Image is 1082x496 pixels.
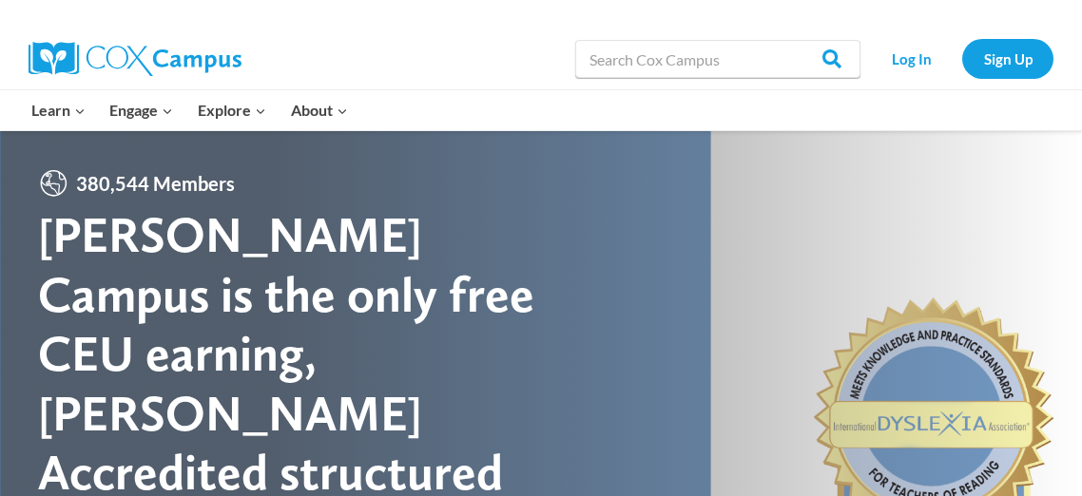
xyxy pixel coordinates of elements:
[575,40,860,78] input: Search Cox Campus
[31,98,86,123] span: Learn
[109,98,173,123] span: Engage
[19,90,359,130] nav: Primary Navigation
[870,39,953,78] a: Log In
[198,98,266,123] span: Explore
[68,168,242,199] span: 380,544 Members
[962,39,1053,78] a: Sign Up
[29,42,242,76] img: Cox Campus
[870,39,1053,78] nav: Secondary Navigation
[291,98,348,123] span: About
